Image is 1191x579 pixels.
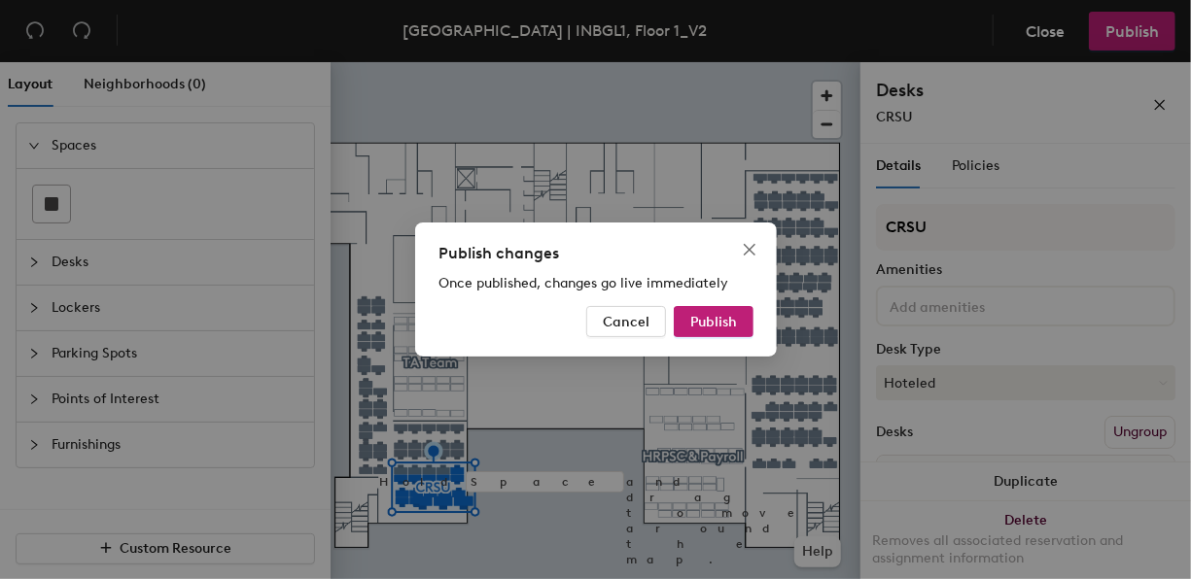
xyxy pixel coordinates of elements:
span: Publish [690,314,737,330]
button: Cancel [586,306,666,337]
span: Once published, changes go live immediately [438,275,728,291]
span: Close [734,242,765,257]
span: close [742,242,757,257]
span: Cancel [603,314,649,330]
button: Publish [674,306,753,337]
div: Publish changes [438,242,753,265]
button: Close [734,234,765,265]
